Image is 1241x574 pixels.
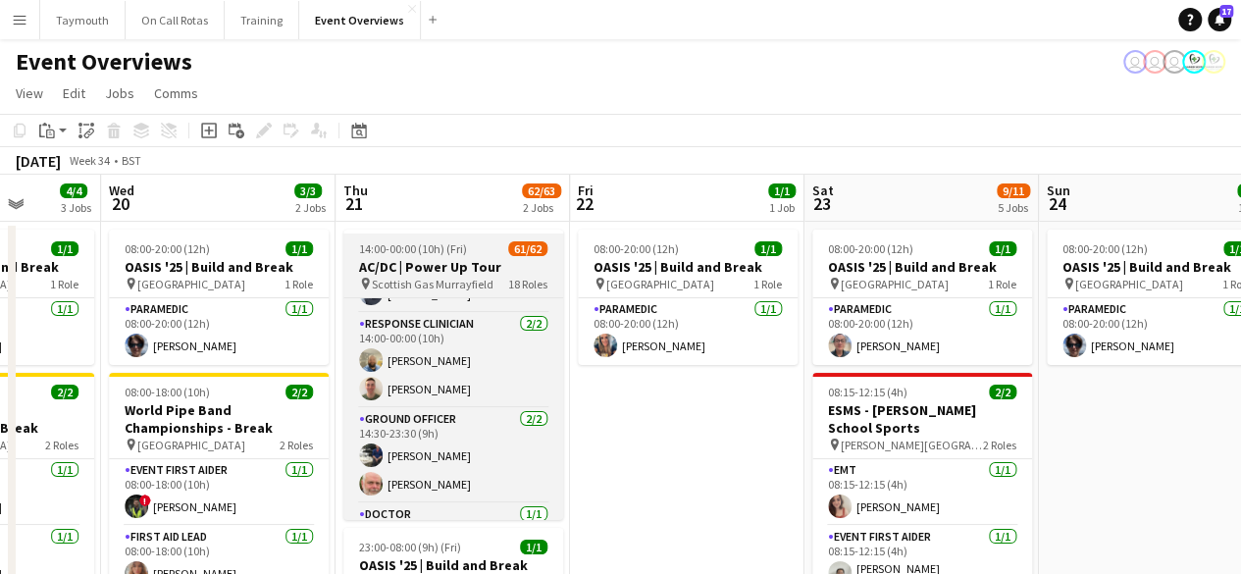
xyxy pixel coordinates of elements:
h1: Event Overviews [16,47,192,77]
div: 5 Jobs [998,200,1029,215]
h3: OASIS '25 | Build and Break [578,258,798,276]
span: 2/2 [285,385,313,399]
app-card-role: Paramedic1/108:00-20:00 (12h)[PERSON_NAME] [812,298,1032,365]
button: Training [225,1,299,39]
app-card-role: Event First Aider1/108:00-18:00 (10h)![PERSON_NAME] [109,459,329,526]
a: Edit [55,80,93,106]
app-card-role: EMT1/108:15-12:15 (4h)[PERSON_NAME] [812,459,1032,526]
app-user-avatar: Operations Manager [1182,50,1206,74]
span: 08:00-18:00 (10h) [125,385,210,399]
span: 1/1 [285,241,313,256]
div: BST [122,153,141,168]
span: 08:00-20:00 (12h) [125,241,210,256]
div: 2 Jobs [523,200,560,215]
span: 1/1 [754,241,782,256]
app-job-card: 08:00-20:00 (12h)1/1OASIS '25 | Build and Break [GEOGRAPHIC_DATA]1 RoleParamedic1/108:00-20:00 (1... [812,230,1032,365]
span: 1 Role [284,277,313,291]
app-user-avatar: Operations Manager [1202,50,1225,74]
h3: World Pipe Band Championships - Break [109,401,329,437]
span: 23 [809,192,834,215]
span: 2/2 [51,385,78,399]
span: Fri [578,182,594,199]
app-user-avatar: Operations Team [1163,50,1186,74]
app-job-card: 14:00-00:00 (10h) (Fri)61/62AC/DC | Power Up Tour Scottish Gas Murrayfield18 Roles[PERSON_NAME]Me... [343,230,563,520]
span: [GEOGRAPHIC_DATA] [841,277,949,291]
a: Jobs [97,80,142,106]
h3: AC/DC | Power Up Tour [343,258,563,276]
h3: OASIS '25 | Build and Break [812,258,1032,276]
span: 2/2 [989,385,1016,399]
app-card-role: Paramedic1/108:00-20:00 (12h)[PERSON_NAME] [578,298,798,365]
span: 23:00-08:00 (9h) (Fri) [359,540,461,554]
span: [GEOGRAPHIC_DATA] [1075,277,1183,291]
span: Sun [1047,182,1070,199]
span: 2 Roles [983,438,1016,452]
span: Edit [63,84,85,102]
span: 61/62 [508,241,547,256]
span: 1/1 [51,241,78,256]
div: 3 Jobs [61,200,91,215]
span: Week 34 [65,153,114,168]
span: 1 Role [50,277,78,291]
span: Scottish Gas Murrayfield [372,277,493,291]
app-job-card: 08:00-20:00 (12h)1/1OASIS '25 | Build and Break [GEOGRAPHIC_DATA]1 RoleParamedic1/108:00-20:00 (1... [109,230,329,365]
span: Thu [343,182,368,199]
span: 2 Roles [45,438,78,452]
span: [PERSON_NAME][GEOGRAPHIC_DATA] [841,438,983,452]
button: Taymouth [40,1,126,39]
app-user-avatar: Operations Team [1123,50,1147,74]
div: 1 Job [769,200,795,215]
span: Wed [109,182,134,199]
h3: OASIS '25 | Build and Break [343,556,563,574]
span: 08:00-20:00 (12h) [1062,241,1148,256]
span: 20 [106,192,134,215]
span: ! [139,495,151,506]
a: View [8,80,51,106]
span: View [16,84,43,102]
span: [GEOGRAPHIC_DATA] [137,438,245,452]
app-card-role: Response Clinician2/214:00-00:00 (10h)[PERSON_NAME][PERSON_NAME] [343,313,563,408]
app-user-avatar: Operations Team [1143,50,1166,74]
span: 1/1 [768,183,796,198]
span: 08:15-12:15 (4h) [828,385,907,399]
span: Comms [154,84,198,102]
span: Sat [812,182,834,199]
h3: OASIS '25 | Build and Break [109,258,329,276]
span: 4/4 [60,183,87,198]
app-card-role: Ground Officer2/214:30-23:30 (9h)[PERSON_NAME][PERSON_NAME] [343,408,563,503]
span: 14:00-00:00 (10h) (Fri) [359,241,467,256]
div: 2 Jobs [295,200,326,215]
span: 1 Role [988,277,1016,291]
span: 62/63 [522,183,561,198]
span: 17 [1219,5,1233,18]
app-job-card: 08:00-20:00 (12h)1/1OASIS '25 | Build and Break [GEOGRAPHIC_DATA]1 RoleParamedic1/108:00-20:00 (1... [578,230,798,365]
app-card-role: Paramedic1/108:00-20:00 (12h)[PERSON_NAME] [109,298,329,365]
span: 24 [1044,192,1070,215]
span: 2 Roles [280,438,313,452]
span: 1 Role [753,277,782,291]
span: 22 [575,192,594,215]
span: 9/11 [997,183,1030,198]
span: 1/1 [520,540,547,554]
span: [GEOGRAPHIC_DATA] [606,277,714,291]
h3: ESMS - [PERSON_NAME] School Sports [812,401,1032,437]
span: 3/3 [294,183,322,198]
span: 08:00-20:00 (12h) [594,241,679,256]
span: 21 [340,192,368,215]
a: Comms [146,80,206,106]
button: Event Overviews [299,1,421,39]
span: 18 Roles [508,277,547,291]
span: [GEOGRAPHIC_DATA] [137,277,245,291]
span: 08:00-20:00 (12h) [828,241,913,256]
div: [DATE] [16,151,61,171]
span: 1/1 [989,241,1016,256]
app-card-role: Doctor1/1 [343,503,563,570]
a: 17 [1208,8,1231,31]
span: Jobs [105,84,134,102]
button: On Call Rotas [126,1,225,39]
